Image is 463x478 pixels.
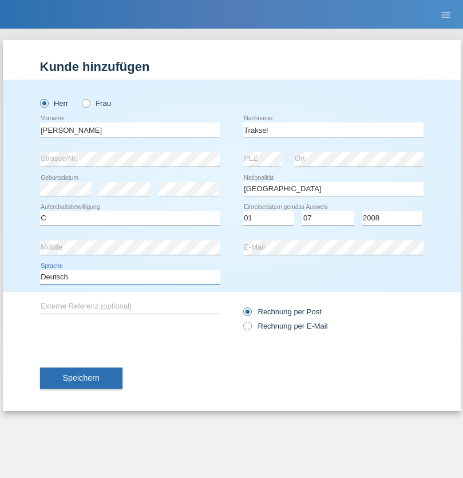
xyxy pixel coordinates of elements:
label: Herr [40,99,69,108]
a: menu [434,11,457,18]
input: Herr [40,99,48,106]
input: Frau [82,99,89,106]
input: Rechnung per E-Mail [243,322,251,336]
i: menu [440,9,452,21]
h1: Kunde hinzufügen [40,60,424,74]
input: Rechnung per Post [243,307,251,322]
span: Speichern [63,373,100,382]
button: Speichern [40,368,122,389]
label: Rechnung per Post [243,307,322,316]
label: Rechnung per E-Mail [243,322,328,330]
label: Frau [82,99,111,108]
